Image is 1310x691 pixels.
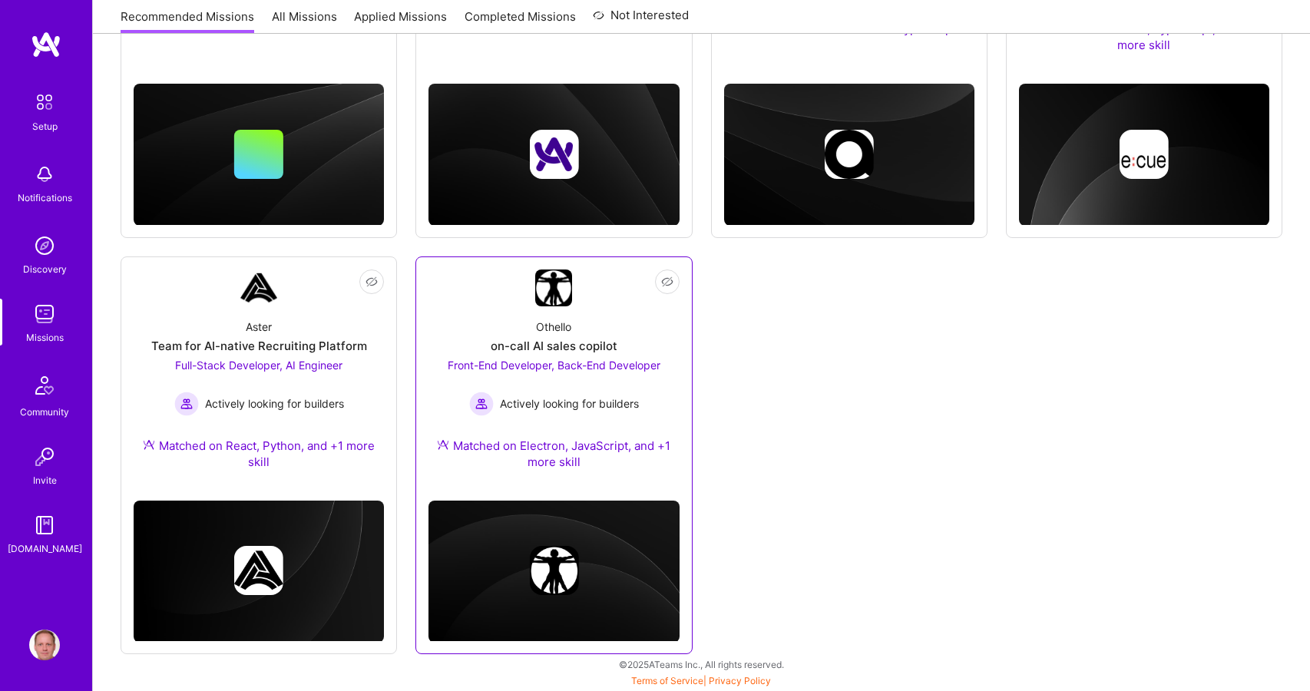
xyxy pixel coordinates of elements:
[469,392,494,416] img: Actively looking for builders
[29,299,60,329] img: teamwork
[205,395,344,412] span: Actively looking for builders
[33,472,57,488] div: Invite
[631,675,703,686] a: Terms of Service
[23,261,67,277] div: Discovery
[366,276,378,288] i: icon EyeClosed
[536,319,571,335] div: Othello
[29,159,60,190] img: bell
[151,338,367,354] div: Team for AI-native Recruiting Platform
[1120,130,1169,179] img: Company logo
[92,645,1310,683] div: © 2025 ATeams Inc., All rights reserved.
[428,501,679,643] img: cover
[175,359,342,372] span: Full-Stack Developer, AI Engineer
[535,269,572,306] img: Company Logo
[1019,21,1269,53] div: Matched on React, TypeScript, and +1 more skill
[428,438,679,470] div: Matched on Electron, JavaScript, and +1 more skill
[448,359,660,372] span: Front-End Developer, Back-End Developer
[240,269,277,306] img: Company Logo
[354,8,447,34] a: Applied Missions
[28,86,61,118] img: setup
[465,8,576,34] a: Completed Missions
[121,8,254,34] a: Recommended Missions
[29,230,60,261] img: discovery
[234,546,283,595] img: Company logo
[134,438,384,470] div: Matched on React, Python, and +1 more skill
[529,546,578,595] img: Company logo
[29,510,60,541] img: guide book
[18,190,72,206] div: Notifications
[1019,84,1269,226] img: cover
[246,319,272,335] div: Aster
[529,130,578,179] img: Company logo
[134,84,384,225] img: cover
[20,404,69,420] div: Community
[134,501,384,643] img: cover
[8,541,82,557] div: [DOMAIN_NAME]
[29,630,60,660] img: User Avatar
[724,84,974,225] img: cover
[26,367,63,404] img: Community
[825,130,874,179] img: Company logo
[428,84,679,225] img: cover
[134,269,384,488] a: Company LogoAsterTeam for AI-native Recruiting PlatformFull-Stack Developer, AI Engineer Actively...
[31,31,61,58] img: logo
[709,675,771,686] a: Privacy Policy
[29,441,60,472] img: Invite
[25,630,64,660] a: User Avatar
[491,338,617,354] div: on-call AI sales copilot
[631,675,771,686] span: |
[500,395,639,412] span: Actively looking for builders
[661,276,673,288] i: icon EyeClosed
[272,8,337,34] a: All Missions
[428,269,679,488] a: Company LogoOthelloon-call AI sales copilotFront-End Developer, Back-End Developer Actively looki...
[32,118,58,134] div: Setup
[437,438,449,451] img: Ateam Purple Icon
[174,392,199,416] img: Actively looking for builders
[593,6,689,34] a: Not Interested
[26,329,64,345] div: Missions
[143,438,155,451] img: Ateam Purple Icon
